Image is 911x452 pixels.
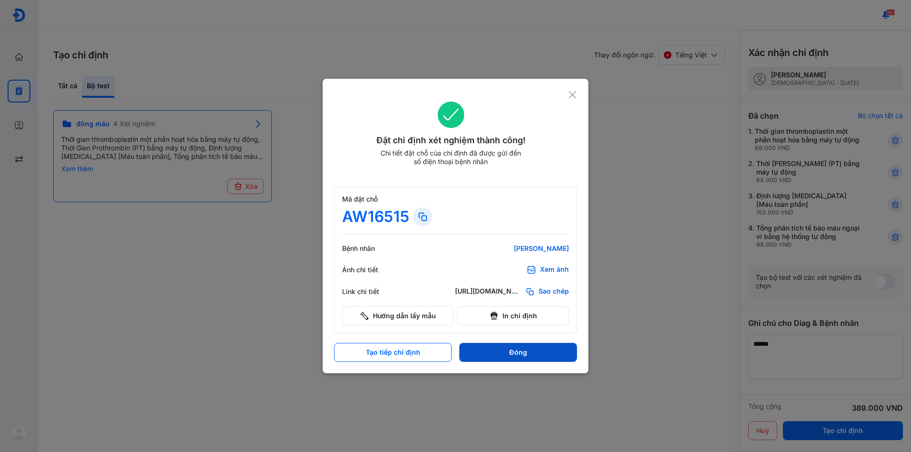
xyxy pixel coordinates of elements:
[334,134,568,147] div: Đặt chỉ định xét nghiệm thành công!
[539,287,569,296] span: Sao chép
[342,266,399,274] div: Ảnh chi tiết
[334,343,452,362] button: Tạo tiếp chỉ định
[342,306,454,325] button: Hướng dẫn lấy mẫu
[459,343,577,362] button: Đóng
[342,244,399,253] div: Bệnh nhân
[342,207,409,226] div: AW16515
[342,287,399,296] div: Link chi tiết
[455,287,521,296] div: [URL][DOMAIN_NAME]
[342,195,569,203] div: Mã đặt chỗ
[457,306,569,325] button: In chỉ định
[376,149,525,166] div: Chi tiết đặt chỗ của chỉ định đã được gửi đến số điện thoại bệnh nhân
[540,265,569,275] div: Xem ảnh
[455,244,569,253] div: [PERSON_NAME]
